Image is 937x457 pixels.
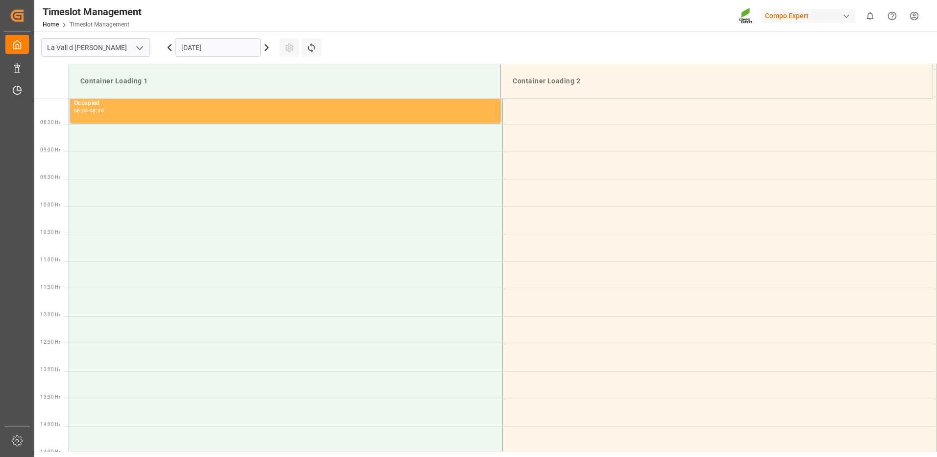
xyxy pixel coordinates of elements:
button: show 0 new notifications [859,5,881,27]
div: 08:00 [74,108,88,113]
span: 10:00 Hr [40,202,60,207]
div: Timeslot Management [43,4,142,19]
div: Occupied [74,99,497,108]
span: 10:30 Hr [40,229,60,235]
button: Compo Expert [761,6,859,25]
div: Compo Expert [761,9,855,23]
input: Type to search/select [41,38,150,57]
input: DD.MM.YYYY [175,38,261,57]
span: 11:30 Hr [40,284,60,290]
span: 14:30 Hr [40,449,60,455]
span: 08:30 Hr [40,120,60,125]
span: 13:00 Hr [40,367,60,372]
span: 12:30 Hr [40,339,60,345]
button: Help Center [881,5,903,27]
span: 14:00 Hr [40,422,60,427]
span: 13:30 Hr [40,394,60,400]
span: 09:00 Hr [40,147,60,152]
div: - [88,108,90,113]
a: Home [43,21,59,28]
div: 08:30 [90,108,104,113]
span: 11:00 Hr [40,257,60,262]
span: 09:30 Hr [40,175,60,180]
button: open menu [132,40,147,55]
span: 12:00 Hr [40,312,60,317]
div: Container Loading 2 [509,72,925,90]
img: Screenshot%202023-09-29%20at%2010.02.21.png_1712312052.png [739,7,754,25]
div: Container Loading 1 [76,72,493,90]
